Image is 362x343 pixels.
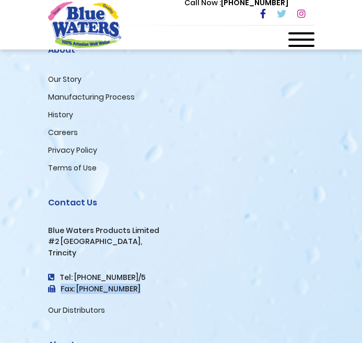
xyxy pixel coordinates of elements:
[48,45,314,55] h2: About
[48,305,105,315] a: Our Distributors
[48,127,78,138] a: Careers
[48,109,73,120] a: History
[48,2,121,47] a: store logo
[48,74,81,84] a: Our Story
[48,198,314,207] h2: Contact Us
[48,237,314,246] h3: #2 [GEOGRAPHIC_DATA],
[48,226,314,235] h3: Blue Waters Products Limited
[48,92,135,102] a: Manufacturing Process
[48,285,314,293] h3: Fax: [PHONE_NUMBER]
[48,145,97,155] a: Privacy Policy
[48,273,314,282] h4: Tel: [PHONE_NUMBER]/5
[48,163,97,173] a: Terms of Use
[48,249,314,258] h3: Trincity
